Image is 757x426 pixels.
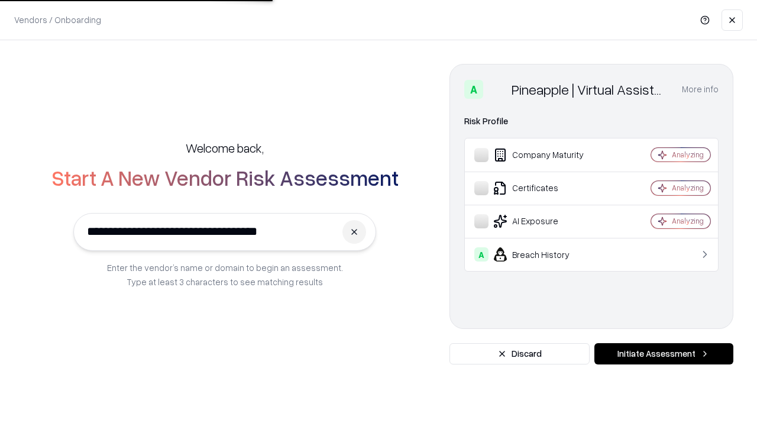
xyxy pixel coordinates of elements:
[474,247,489,262] div: A
[512,80,668,99] div: Pineapple | Virtual Assistant Agency
[672,216,704,226] div: Analyzing
[672,183,704,193] div: Analyzing
[474,181,616,195] div: Certificates
[474,247,616,262] div: Breach History
[464,114,719,128] div: Risk Profile
[464,80,483,99] div: A
[474,214,616,228] div: AI Exposure
[186,140,264,156] h5: Welcome back,
[14,14,101,26] p: Vendors / Onboarding
[449,343,590,364] button: Discard
[51,166,399,189] h2: Start A New Vendor Risk Assessment
[594,343,733,364] button: Initiate Assessment
[107,260,343,289] p: Enter the vendor’s name or domain to begin an assessment. Type at least 3 characters to see match...
[488,80,507,99] img: Pineapple | Virtual Assistant Agency
[474,148,616,162] div: Company Maturity
[682,79,719,100] button: More info
[672,150,704,160] div: Analyzing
